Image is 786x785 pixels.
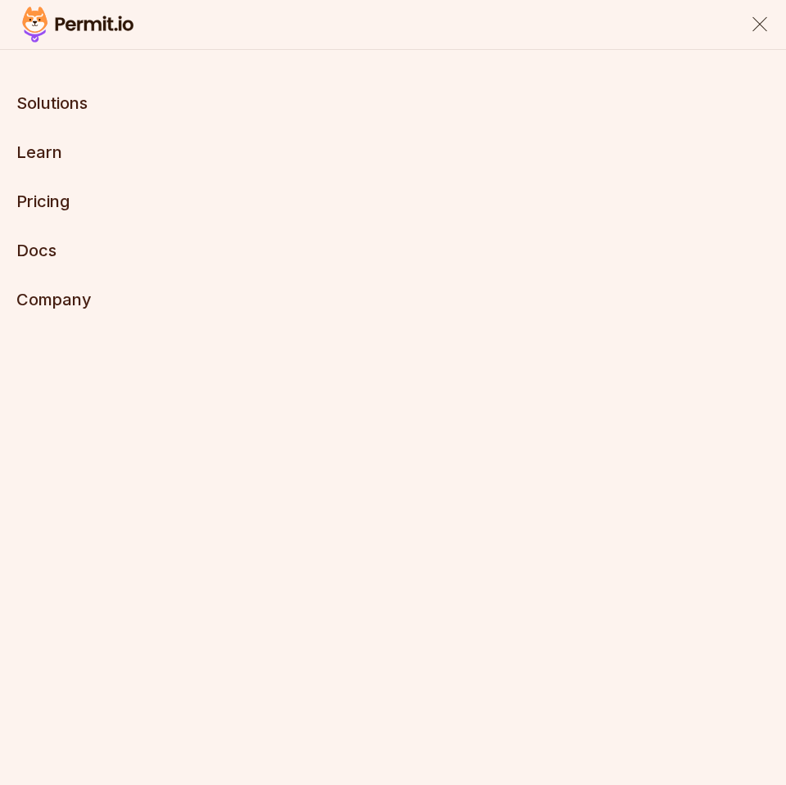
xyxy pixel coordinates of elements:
button: Company [16,288,92,311]
a: Pricing [16,192,70,211]
button: Solutions [16,92,88,115]
a: Docs [16,241,56,260]
img: Permit logo [16,3,139,46]
button: close menu [750,15,770,34]
button: Learn [16,141,62,164]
